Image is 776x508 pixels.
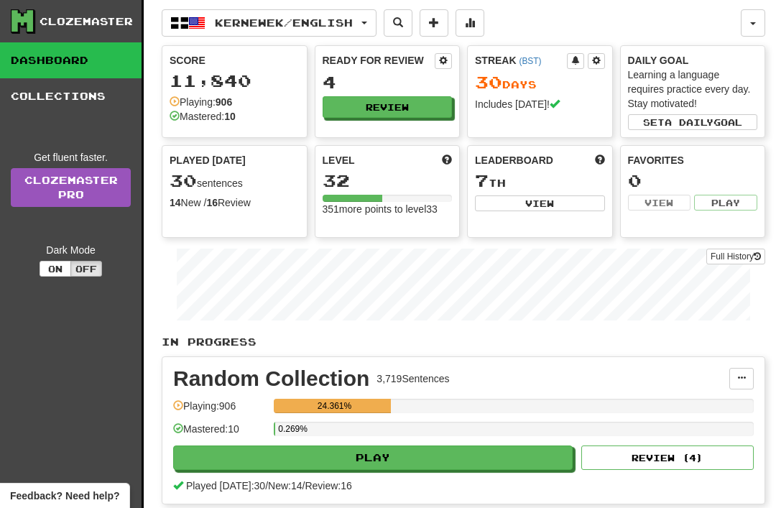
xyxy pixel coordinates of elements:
button: Seta dailygoal [628,114,758,130]
strong: 14 [170,197,181,208]
div: 4 [323,73,453,91]
div: Score [170,53,300,68]
div: Ready for Review [323,53,435,68]
button: Review (4) [581,445,754,470]
span: Kernewek / English [215,17,353,29]
div: Daily Goal [628,53,758,68]
button: Kernewek/English [162,9,377,37]
div: Learning a language requires practice every day. Stay motivated! [628,68,758,111]
button: Off [70,261,102,277]
div: 32 [323,172,453,190]
div: Get fluent faster. [11,150,131,165]
div: th [475,172,605,190]
div: 3,719 Sentences [377,371,449,386]
button: Add sentence to collection [420,9,448,37]
strong: 10 [224,111,236,122]
button: Full History [706,249,765,264]
div: Includes [DATE]! [475,97,605,111]
button: Search sentences [384,9,412,37]
div: Day s [475,73,605,92]
button: On [40,261,71,277]
div: Streak [475,53,567,68]
p: In Progress [162,335,765,349]
span: Score more points to level up [442,153,452,167]
div: Mastered: 10 [173,422,267,445]
span: This week in points, UTC [595,153,605,167]
button: More stats [456,9,484,37]
span: a daily [665,117,713,127]
span: / [302,480,305,491]
div: 351 more points to level 33 [323,202,453,216]
strong: 906 [216,96,232,108]
button: Play [173,445,573,470]
button: Review [323,96,453,118]
span: Open feedback widget [10,489,119,503]
div: Playing: 906 [173,399,267,422]
span: New: 14 [268,480,302,491]
div: 11,840 [170,72,300,90]
div: Favorites [628,153,758,167]
span: 7 [475,170,489,190]
span: 30 [170,170,197,190]
div: Dark Mode [11,243,131,257]
span: / [265,480,268,491]
span: 30 [475,72,502,92]
div: Random Collection [173,368,369,389]
a: ClozemasterPro [11,168,131,207]
span: Played [DATE]: 30 [186,480,265,491]
span: Review: 16 [305,480,351,491]
a: (BST) [519,56,541,66]
div: Playing: [170,95,232,109]
div: 0 [628,172,758,190]
button: View [628,195,691,211]
span: Played [DATE] [170,153,246,167]
button: Play [694,195,757,211]
div: Mastered: [170,109,236,124]
button: View [475,195,605,211]
strong: 16 [206,197,218,208]
span: Level [323,153,355,167]
div: Clozemaster [40,14,133,29]
div: 24.361% [278,399,390,413]
span: Leaderboard [475,153,553,167]
div: sentences [170,172,300,190]
div: New / Review [170,195,300,210]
